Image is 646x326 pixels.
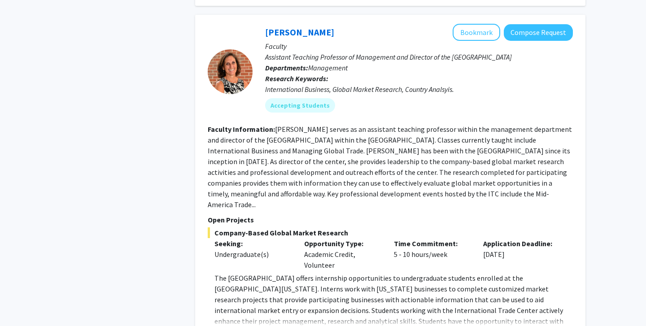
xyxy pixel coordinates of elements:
[208,125,572,209] fg-read-more: [PERSON_NAME] serves as an assistant teaching professor within the management department and dire...
[297,238,387,270] div: Academic Credit, Volunteer
[208,214,573,225] p: Open Projects
[265,74,328,83] b: Research Keywords:
[214,238,291,249] p: Seeking:
[265,63,308,72] b: Departments:
[394,238,470,249] p: Time Commitment:
[308,63,348,72] span: Management
[265,41,573,52] p: Faculty
[265,98,335,113] mat-chip: Accepting Students
[483,238,559,249] p: Application Deadline:
[265,84,573,95] div: International Business, Global Market Research, Country Analsyis.
[304,238,380,249] p: Opportunity Type:
[265,26,334,38] a: [PERSON_NAME]
[387,238,477,270] div: 5 - 10 hours/week
[214,249,291,260] div: Undergraduate(s)
[208,125,275,134] b: Faculty Information:
[265,52,573,62] p: Assistant Teaching Professor of Management and Director of the [GEOGRAPHIC_DATA]
[504,24,573,41] button: Compose Request to Jackie Rasmussen
[7,286,38,319] iframe: Chat
[208,227,573,238] span: Company-Based Global Market Research
[453,24,500,41] button: Add Jackie Rasmussen to Bookmarks
[476,238,566,270] div: [DATE]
